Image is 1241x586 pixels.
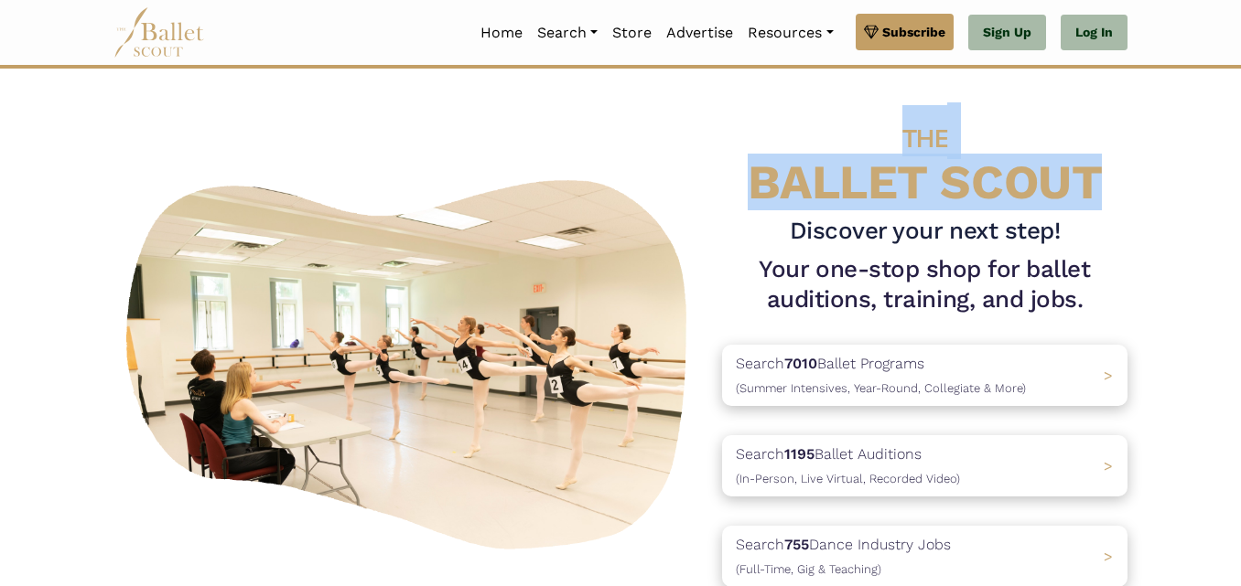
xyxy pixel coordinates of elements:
[113,163,707,559] img: A group of ballerinas talking to each other in a ballet studio
[1104,457,1113,474] span: >
[1104,548,1113,565] span: >
[722,105,1128,208] h4: BALLET SCOUT
[659,14,740,52] a: Advertise
[864,22,879,42] img: gem.svg
[473,14,530,52] a: Home
[722,254,1128,316] h1: Your one-stop shop for ballet auditions, training, and jobs.
[740,14,840,52] a: Resources
[882,22,945,42] span: Subscribe
[1061,15,1128,51] a: Log In
[736,472,960,485] span: (In-Person, Live Virtual, Recorded Video)
[722,435,1128,496] a: Search1195Ballet Auditions(In-Person, Live Virtual, Recorded Video) >
[736,562,881,576] span: (Full-Time, Gig & Teaching)
[902,123,948,154] span: THE
[856,14,954,50] a: Subscribe
[605,14,659,52] a: Store
[736,381,1026,395] span: (Summer Intensives, Year-Round, Collegiate & More)
[722,345,1128,406] a: Search7010Ballet Programs(Summer Intensives, Year-Round, Collegiate & More)>
[784,536,809,553] b: 755
[530,14,605,52] a: Search
[722,216,1128,247] h3: Discover your next step!
[1104,367,1113,384] span: >
[736,533,951,580] p: Search Dance Industry Jobs
[968,15,1046,51] a: Sign Up
[736,352,1026,399] p: Search Ballet Programs
[736,442,960,489] p: Search Ballet Auditions
[784,445,815,463] b: 1195
[784,355,817,372] b: 7010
